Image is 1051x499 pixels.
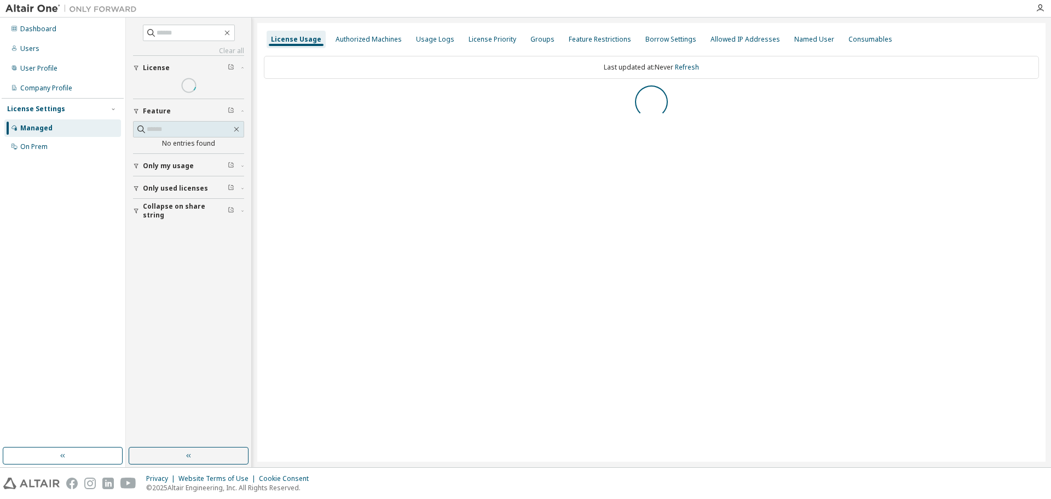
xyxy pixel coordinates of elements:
div: License Usage [271,35,321,44]
button: Feature [133,99,244,123]
div: Users [20,44,39,53]
span: Clear filter [228,162,234,170]
a: Refresh [675,62,699,72]
span: Collapse on share string [143,202,228,220]
div: No entries found [133,139,244,148]
div: Cookie Consent [259,474,315,483]
div: Consumables [848,35,892,44]
button: Collapse on share string [133,199,244,223]
span: License [143,64,170,72]
span: Clear filter [228,184,234,193]
img: instagram.svg [84,478,96,489]
button: Only my usage [133,154,244,178]
span: Feature [143,107,171,116]
button: License [133,56,244,80]
div: Groups [530,35,555,44]
p: © 2025 Altair Engineering, Inc. All Rights Reserved. [146,483,315,492]
div: Authorized Machines [336,35,402,44]
img: linkedin.svg [102,478,114,489]
div: Borrow Settings [645,35,696,44]
div: License Priority [469,35,516,44]
span: Clear filter [228,207,234,215]
span: Clear filter [228,64,234,72]
div: Usage Logs [416,35,454,44]
button: Only used licenses [133,176,244,200]
span: Clear filter [228,107,234,116]
div: Last updated at: Never [264,56,1039,79]
div: Dashboard [20,25,56,33]
span: Only used licenses [143,184,208,193]
div: Privacy [146,474,178,483]
img: youtube.svg [120,478,136,489]
div: License Settings [7,105,65,113]
div: User Profile [20,64,57,73]
div: Managed [20,124,53,133]
div: Named User [794,35,834,44]
a: Clear all [133,47,244,55]
div: On Prem [20,142,48,151]
img: facebook.svg [66,478,78,489]
img: altair_logo.svg [3,478,60,489]
img: Altair One [5,3,142,14]
div: Feature Restrictions [569,35,631,44]
span: Only my usage [143,162,194,170]
div: Website Terms of Use [178,474,259,483]
div: Allowed IP Addresses [711,35,780,44]
div: Company Profile [20,84,72,93]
